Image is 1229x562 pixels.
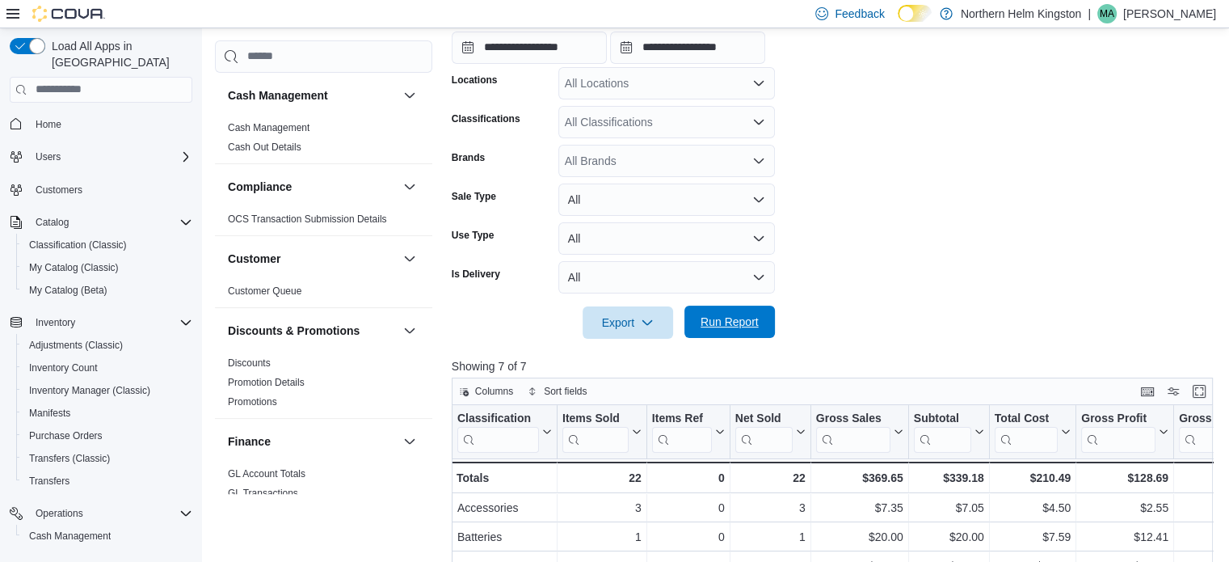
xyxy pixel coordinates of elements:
[1189,382,1209,401] button: Enter fullscreen
[29,213,75,232] button: Catalog
[215,281,432,307] div: Customer
[228,323,360,339] h3: Discounts & Promotions
[29,429,103,442] span: Purchase Orders
[558,261,775,294] button: All
[521,382,593,401] button: Sort fields
[23,471,76,491] a: Transfers
[400,177,419,196] button: Compliance
[23,404,192,423] span: Manifests
[29,504,192,523] span: Operations
[1123,4,1216,23] p: [PERSON_NAME]
[1138,382,1157,401] button: Keyboard shortcuts
[228,213,387,225] a: OCS Transaction Submission Details
[228,179,292,195] h3: Compliance
[652,411,712,426] div: Items Ref
[23,281,192,300] span: My Catalog (Beta)
[652,498,725,518] div: 0
[995,411,1058,426] div: Total Cost
[23,235,192,255] span: Classification (Classic)
[452,268,500,281] label: Is Delivery
[995,468,1071,488] div: $210.49
[36,150,61,163] span: Users
[1164,382,1183,401] button: Display options
[23,526,117,546] a: Cash Management
[228,433,271,450] h3: Finance
[23,235,133,255] a: Classification (Classic)
[1081,411,1155,452] div: Gross Profit
[544,385,587,398] span: Sort fields
[457,498,552,518] div: Accessories
[452,112,520,125] label: Classifications
[652,411,725,452] button: Items Ref
[652,411,712,452] div: Items Ref
[914,468,984,488] div: $339.18
[23,336,129,355] a: Adjustments (Classic)
[29,313,192,332] span: Inventory
[3,146,199,168] button: Users
[36,316,75,329] span: Inventory
[228,357,271,370] span: Discounts
[23,426,192,446] span: Purchase Orders
[652,527,725,547] div: 0
[816,498,903,518] div: $7.35
[215,209,432,235] div: Compliance
[29,114,192,134] span: Home
[735,411,793,426] div: Net Sold
[592,306,663,339] span: Export
[452,74,498,87] label: Locations
[29,475,69,488] span: Transfers
[228,285,301,297] a: Customer Queue
[228,396,277,408] a: Promotions
[228,395,277,408] span: Promotions
[452,358,1221,374] p: Showing 7 of 7
[816,468,903,488] div: $369.65
[1088,4,1091,23] p: |
[735,468,806,488] div: 22
[457,411,539,452] div: Classification
[228,121,309,134] span: Cash Management
[29,361,98,374] span: Inventory Count
[684,306,775,338] button: Run Report
[1097,4,1117,23] div: Mike Allan
[228,122,309,133] a: Cash Management
[16,256,199,279] button: My Catalog (Classic)
[215,353,432,418] div: Discounts & Promotions
[735,527,806,547] div: 1
[36,507,83,520] span: Operations
[16,234,199,256] button: Classification (Classic)
[29,313,82,332] button: Inventory
[16,402,199,425] button: Manifests
[3,211,199,234] button: Catalog
[1081,411,1155,426] div: Gross Profit
[228,179,397,195] button: Compliance
[475,385,513,398] span: Columns
[835,6,884,22] span: Feedback
[452,151,485,164] label: Brands
[29,452,110,465] span: Transfers (Classic)
[23,471,192,491] span: Transfers
[228,87,328,104] h3: Cash Management
[701,314,759,330] span: Run Report
[29,339,123,352] span: Adjustments (Classic)
[36,216,69,229] span: Catalog
[3,178,199,201] button: Customers
[29,213,192,232] span: Catalog
[29,407,70,420] span: Manifests
[29,284,107,297] span: My Catalog (Beta)
[816,411,890,426] div: Gross Sales
[914,411,984,452] button: Subtotal
[914,411,971,452] div: Subtotal
[3,502,199,525] button: Operations
[29,530,111,543] span: Cash Management
[562,498,642,518] div: 3
[452,32,607,64] input: Press the down key to open a popover containing a calendar.
[23,258,125,277] a: My Catalog (Classic)
[562,468,642,488] div: 22
[29,180,192,200] span: Customers
[228,467,305,480] span: GL Account Totals
[995,498,1071,518] div: $4.50
[228,468,305,480] a: GL Account Totals
[816,527,903,547] div: $20.00
[583,306,673,339] button: Export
